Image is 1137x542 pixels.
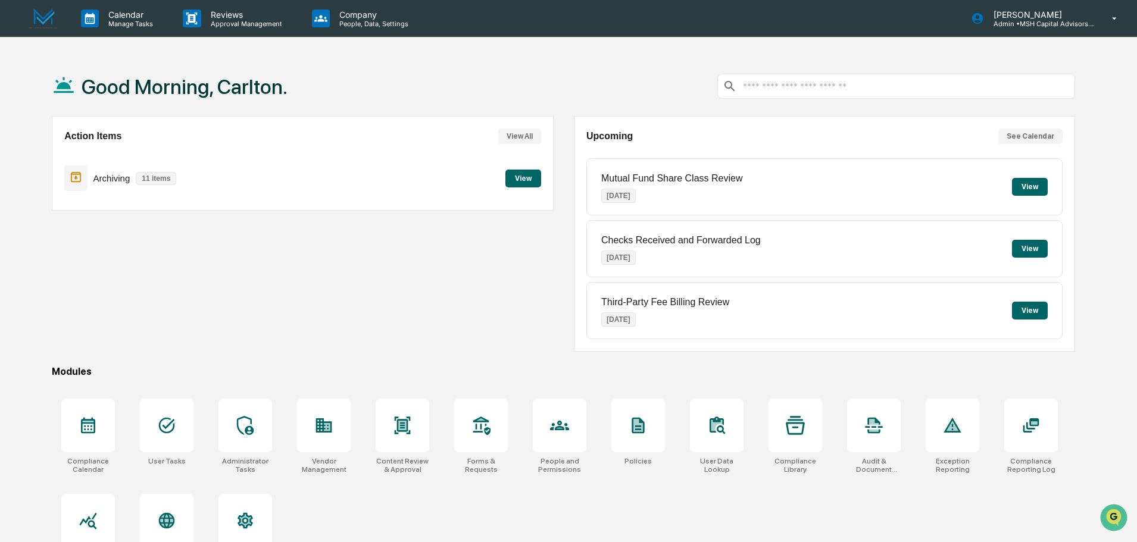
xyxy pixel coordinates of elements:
[769,457,822,474] div: Compliance Library
[601,173,742,184] p: Mutual Fund Share Class Review
[601,235,761,246] p: Checks Received and Forwarded Log
[1012,240,1048,258] button: View
[926,457,979,474] div: Exception Reporting
[1012,178,1048,196] button: View
[86,151,96,161] div: 🗄️
[601,297,729,308] p: Third-Party Fee Billing Review
[7,145,82,167] a: 🖐️Preclearance
[40,91,195,103] div: Start new chat
[40,103,151,112] div: We're available if you need us!
[12,91,33,112] img: 1746055101610-c473b297-6a78-478c-a979-82029cc54cd1
[690,457,744,474] div: User Data Lookup
[64,131,121,142] h2: Action Items
[998,129,1063,144] button: See Calendar
[29,8,57,29] img: logo
[7,168,80,189] a: 🔎Data Lookup
[98,150,148,162] span: Attestations
[533,457,586,474] div: People and Permissions
[12,174,21,183] div: 🔎
[297,457,351,474] div: Vendor Management
[330,20,414,28] p: People, Data, Settings
[136,172,176,185] p: 11 items
[505,170,541,187] button: View
[218,457,272,474] div: Administrator Tasks
[601,250,636,265] p: [DATE]
[24,173,75,184] span: Data Lookup
[847,457,901,474] div: Audit & Document Logs
[601,312,636,327] p: [DATE]
[498,129,541,144] button: View All
[118,202,144,211] span: Pylon
[1099,503,1131,535] iframe: Open customer support
[99,20,159,28] p: Manage Tasks
[624,457,652,465] div: Policies
[376,457,429,474] div: Content Review & Approval
[984,10,1095,20] p: [PERSON_NAME]
[52,366,1075,377] div: Modules
[24,150,77,162] span: Preclearance
[330,10,414,20] p: Company
[93,173,130,183] p: Archiving
[984,20,1095,28] p: Admin • MSH Capital Advisors LLC - RIA
[82,145,152,167] a: 🗄️Attestations
[201,20,288,28] p: Approval Management
[202,95,217,109] button: Start new chat
[61,457,115,474] div: Compliance Calendar
[12,151,21,161] div: 🖐️
[505,172,541,183] a: View
[454,457,508,474] div: Forms & Requests
[601,189,636,203] p: [DATE]
[1012,302,1048,319] button: View
[201,10,288,20] p: Reviews
[586,131,633,142] h2: Upcoming
[82,75,288,99] h1: Good Morning, Carlton.
[84,201,144,211] a: Powered byPylon
[148,457,186,465] div: User Tasks
[99,10,159,20] p: Calendar
[1004,457,1058,474] div: Compliance Reporting Log
[12,25,217,44] p: How can we help?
